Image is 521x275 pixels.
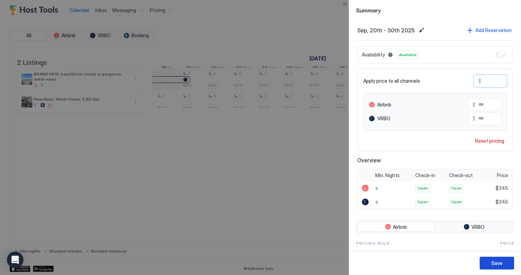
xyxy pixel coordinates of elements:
span: Price [500,240,514,246]
span: Availability [362,52,385,58]
button: Airbnb [358,222,435,232]
span: $ [472,115,476,122]
button: Reset pricing [472,136,507,145]
span: Overview [357,157,513,164]
span: Open [451,185,462,191]
span: Airbnb [393,224,407,230]
span: Open [451,199,462,205]
span: Price [497,172,508,179]
span: 3 [375,186,378,191]
span: Open [417,199,428,205]
div: Save [491,259,502,267]
div: Add Reservation [476,27,512,34]
span: Check-in [415,172,435,179]
span: VRBO [377,115,390,122]
button: Blocked dates override all pricing rules and remain unavailable until manually unblocked [386,51,395,59]
span: $ [472,102,476,108]
span: $345 [496,185,508,191]
span: Summary [356,6,514,14]
span: Open [417,185,428,191]
span: Apply price to all channels [363,78,420,84]
div: Open Intercom Messenger [7,252,23,268]
span: Available [399,52,417,58]
span: Check-out [449,172,473,179]
button: Add Reservation [466,26,513,35]
span: Sep, 20th - 30th 2025 [357,27,415,34]
span: Pricing Rule [356,240,390,246]
div: tab-group [356,221,514,234]
button: Save [480,257,514,269]
div: Reset pricing [475,137,504,144]
span: Airbnb [377,102,391,108]
button: Edit date range [417,26,426,34]
span: 3 [375,200,378,205]
span: $345 [496,199,508,205]
button: VRBO [436,222,513,232]
span: Min. Nights [375,172,400,179]
span: VRBO [471,224,484,230]
span: $ [478,78,481,84]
